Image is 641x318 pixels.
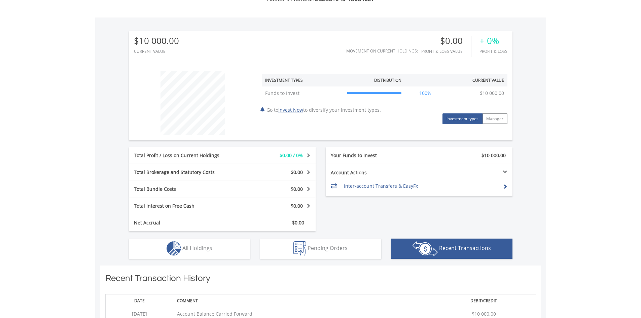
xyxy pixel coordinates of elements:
[479,49,507,54] div: Profit & Loss
[291,203,303,209] span: $0.00
[472,311,496,317] span: $10 000.00
[482,152,506,158] span: $10 000.00
[413,241,438,256] img: transactions-zar-wht.png
[292,219,304,226] span: $0.00
[405,86,446,100] td: 100%
[182,244,212,252] span: All Holdings
[446,74,507,86] th: Current Value
[105,272,536,287] h1: Recent Transaction History
[129,186,238,192] div: Total Bundle Costs
[293,241,306,256] img: pending_instructions-wht.png
[257,67,512,124] div: Go to to diversify your investment types.
[291,186,303,192] span: $0.00
[129,203,238,209] div: Total Interest on Free Cash
[278,107,303,113] a: Invest Now
[262,74,344,86] th: Investment Types
[129,152,238,159] div: Total Profit / Loss on Current Holdings
[174,294,432,307] th: Comment
[442,113,483,124] button: Investment types
[129,219,238,226] div: Net Accrual
[129,169,238,176] div: Total Brokerage and Statutory Costs
[134,49,179,54] div: CURRENT VALUE
[482,113,507,124] button: Manager
[346,49,418,53] div: Movement on Current Holdings:
[308,244,348,252] span: Pending Orders
[260,239,381,259] button: Pending Orders
[476,86,507,100] td: $10 000.00
[374,77,401,83] div: Distribution
[129,239,250,259] button: All Holdings
[421,49,471,54] div: Profit & Loss Value
[280,152,303,158] span: $0.00 / 0%
[291,169,303,175] span: $0.00
[326,169,419,176] div: Account Actions
[344,181,498,191] td: Inter-account Transfers & EasyFx
[439,244,491,252] span: Recent Transactions
[105,294,174,307] th: Date
[421,36,471,46] div: $0.00
[326,152,419,159] div: Your Funds to Invest
[134,36,179,46] div: $10 000.00
[391,239,512,259] button: Recent Transactions
[479,36,507,46] div: + 0%
[262,86,344,100] td: Funds to Invest
[167,241,181,256] img: holdings-wht.png
[432,294,536,307] th: Debit/Credit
